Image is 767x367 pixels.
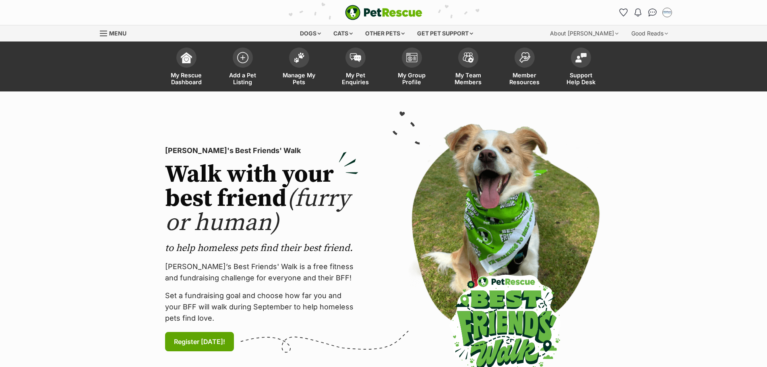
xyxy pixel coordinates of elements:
[575,53,587,62] img: help-desk-icon-fdf02630f3aa405de69fd3d07c3f3aa587a6932b1a1747fa1d2bba05be0121f9.svg
[237,52,248,63] img: add-pet-listing-icon-0afa8454b4691262ce3f59096e99ab1cd57d4a30225e0717b998d2c9b9846f56.svg
[617,6,630,19] a: Favourites
[328,25,358,41] div: Cats
[100,25,132,40] a: Menu
[463,52,474,63] img: team-members-icon-5396bd8760b3fe7c0b43da4ab00e1e3bb1a5d9ba89233759b79545d2d3fc5d0d.svg
[360,25,410,41] div: Other pets
[181,52,192,63] img: dashboard-icon-eb2f2d2d3e046f16d808141f083e7271f6b2e854fb5c12c21221c1fb7104beca.svg
[158,44,215,91] a: My Rescue Dashboard
[165,163,358,235] h2: Walk with your best friend
[648,8,657,17] img: chat-41dd97257d64d25036548639549fe6c8038ab92f7586957e7f3b1b290dea8141.svg
[663,8,671,17] img: Jodie Parnell profile pic
[406,53,418,62] img: group-profile-icon-3fa3cf56718a62981997c0bc7e787c4b2cf8bcc04b72c1350f741eb67cf2f40e.svg
[225,72,261,85] span: Add a Pet Listing
[109,30,126,37] span: Menu
[165,184,350,238] span: (furry or human)
[411,25,479,41] div: Get pet support
[661,6,674,19] button: My account
[350,53,361,62] img: pet-enquiries-icon-7e3ad2cf08bfb03b45e93fb7055b45f3efa6380592205ae92323e6603595dc1f.svg
[394,72,430,85] span: My Group Profile
[281,72,317,85] span: Manage My Pets
[345,5,422,20] img: logo-e224e6f780fb5917bec1dbf3a21bbac754714ae5b6737aabdf751b685950b380.svg
[553,44,609,91] a: Support Help Desk
[294,52,305,63] img: manage-my-pets-icon-02211641906a0b7f246fdf0571729dbe1e7629f14944591b6c1af311fb30b64b.svg
[544,25,624,41] div: About [PERSON_NAME]
[174,337,225,346] span: Register [DATE]!
[440,44,496,91] a: My Team Members
[507,72,543,85] span: Member Resources
[617,6,674,19] ul: Account quick links
[165,145,358,156] p: [PERSON_NAME]'s Best Friends' Walk
[563,72,599,85] span: Support Help Desk
[626,25,674,41] div: Good Reads
[165,242,358,255] p: to help homeless pets find their best friend.
[165,261,358,284] p: [PERSON_NAME]’s Best Friends' Walk is a free fitness and fundraising challenge for everyone and t...
[271,44,327,91] a: Manage My Pets
[635,8,641,17] img: notifications-46538b983faf8c2785f20acdc204bb7945ddae34d4c08c2a6579f10ce5e182be.svg
[215,44,271,91] a: Add a Pet Listing
[345,5,422,20] a: PetRescue
[496,44,553,91] a: Member Resources
[450,72,486,85] span: My Team Members
[327,44,384,91] a: My Pet Enquiries
[165,290,358,324] p: Set a fundraising goal and choose how far you and your BFF will walk during September to help hom...
[632,6,645,19] button: Notifications
[384,44,440,91] a: My Group Profile
[165,332,234,351] a: Register [DATE]!
[646,6,659,19] a: Conversations
[337,72,374,85] span: My Pet Enquiries
[294,25,327,41] div: Dogs
[519,52,530,63] img: member-resources-icon-8e73f808a243e03378d46382f2149f9095a855e16c252ad45f914b54edf8863c.svg
[168,72,205,85] span: My Rescue Dashboard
